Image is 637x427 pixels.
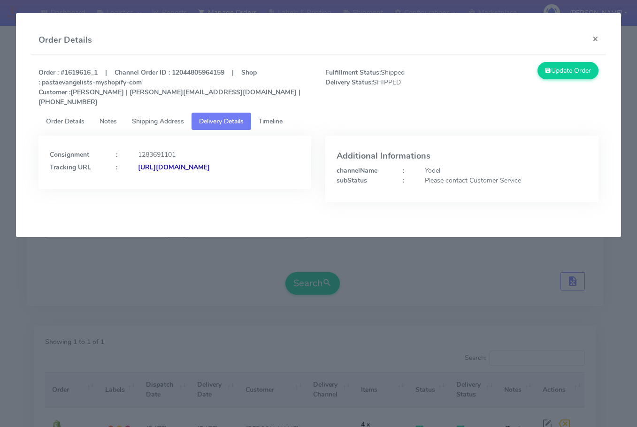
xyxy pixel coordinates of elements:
strong: channelName [337,166,377,175]
strong: Customer : [38,88,70,97]
strong: : [403,176,404,185]
strong: Tracking URL [50,163,91,172]
h4: Order Details [38,34,92,46]
span: Timeline [259,117,283,126]
ul: Tabs [38,113,599,130]
strong: Fulfillment Status: [325,68,381,77]
h4: Additional Informations [337,152,587,161]
div: 1283691101 [131,150,307,160]
span: Delivery Details [199,117,244,126]
span: Notes [100,117,117,126]
div: Please contact Customer Service [418,175,594,185]
button: Close [585,26,606,51]
strong: : [403,166,404,175]
span: Shipped SHIPPED [318,68,462,107]
strong: : [116,163,117,172]
strong: Consignment [50,150,89,159]
span: Shipping Address [132,117,184,126]
button: Update Order [537,62,599,79]
strong: [URL][DOMAIN_NAME] [138,163,210,172]
span: Order Details [46,117,84,126]
strong: Delivery Status: [325,78,373,87]
strong: : [116,150,117,159]
div: Yodel [418,166,594,175]
strong: subStatus [337,176,367,185]
strong: Order : #1619616_1 | Channel Order ID : 12044805964159 | Shop : pastaevangelists-myshopify-com [P... [38,68,300,107]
